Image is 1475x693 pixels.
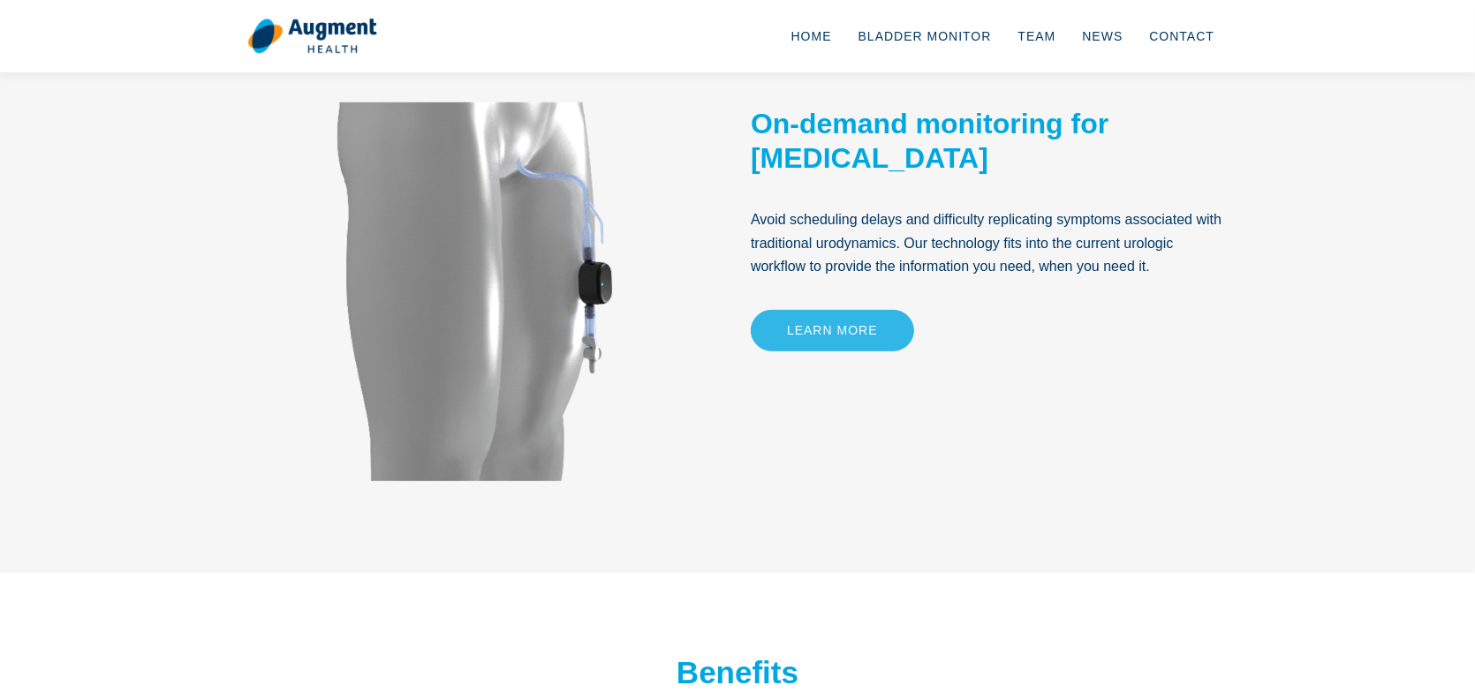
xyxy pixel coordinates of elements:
[1136,7,1228,65] a: Contact
[751,107,1228,175] h2: On-demand monitoring for [MEDICAL_DATA]
[1004,7,1069,65] a: Team
[1069,7,1136,65] a: News
[247,18,377,55] img: logo
[751,208,1228,278] p: Avoid scheduling delays and difficulty replicating symptoms associated with traditional urodynami...
[751,310,914,351] a: Learn More
[845,7,1005,65] a: Bladder Monitor
[778,7,845,65] a: Home
[499,654,976,691] h2: Benefits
